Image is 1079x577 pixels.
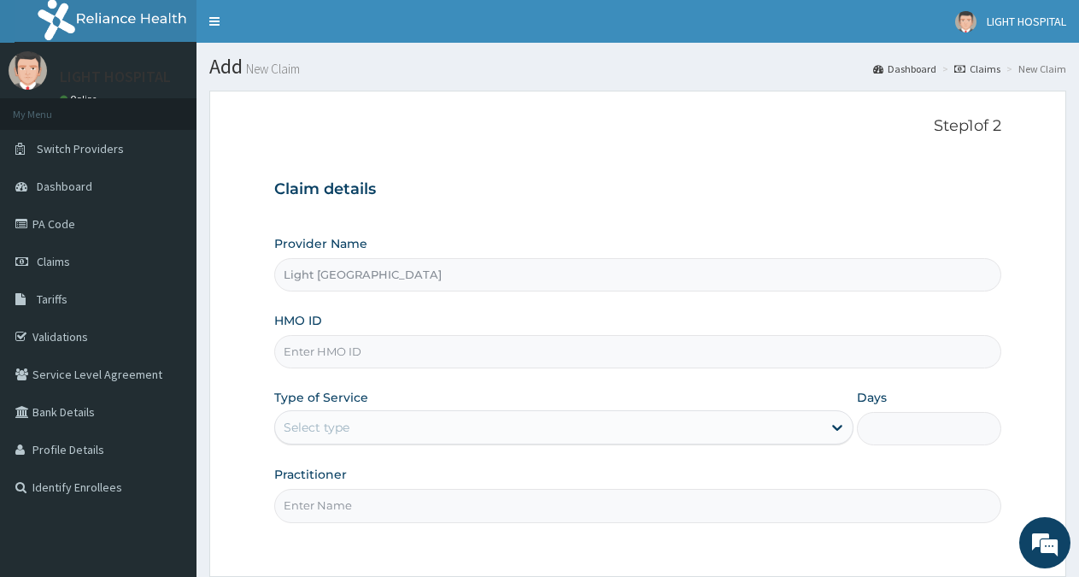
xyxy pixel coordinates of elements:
span: Tariffs [37,291,67,307]
label: HMO ID [274,312,322,329]
p: LIGHT HOSPITAL [60,69,171,85]
span: Switch Providers [37,141,124,156]
label: Days [857,389,887,406]
a: Online [60,93,101,105]
input: Enter Name [274,489,1001,522]
input: Enter HMO ID [274,335,1001,368]
a: Claims [954,62,1000,76]
p: Step 1 of 2 [274,117,1001,136]
img: User Image [955,11,976,32]
a: Dashboard [873,62,936,76]
li: New Claim [1002,62,1066,76]
div: Select type [284,419,349,436]
span: Dashboard [37,179,92,194]
span: LIGHT HOSPITAL [987,14,1066,29]
label: Provider Name [274,235,367,252]
label: Type of Service [274,389,368,406]
h1: Add [209,56,1066,78]
label: Practitioner [274,466,347,483]
small: New Claim [243,62,300,75]
h3: Claim details [274,180,1001,199]
span: Claims [37,254,70,269]
img: User Image [9,51,47,90]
